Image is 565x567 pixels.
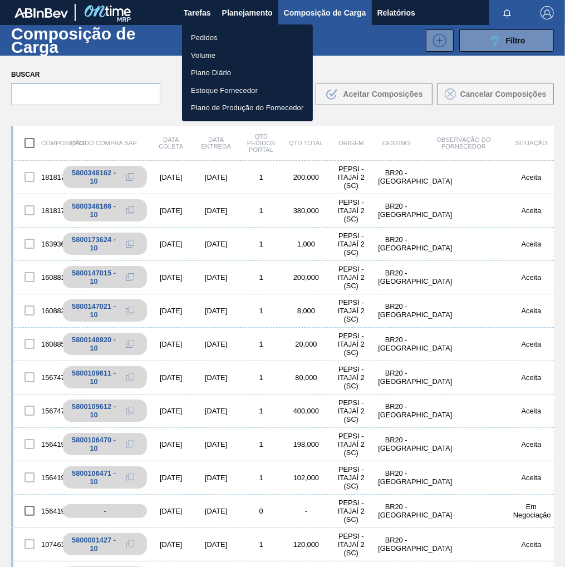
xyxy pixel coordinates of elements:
a: Plano Diário [182,64,313,82]
a: Volume [182,47,313,65]
a: Estoque Fornecedor [182,82,313,100]
a: Plano de Produção do Fornecedor [182,99,313,117]
a: Pedidos [182,29,313,47]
